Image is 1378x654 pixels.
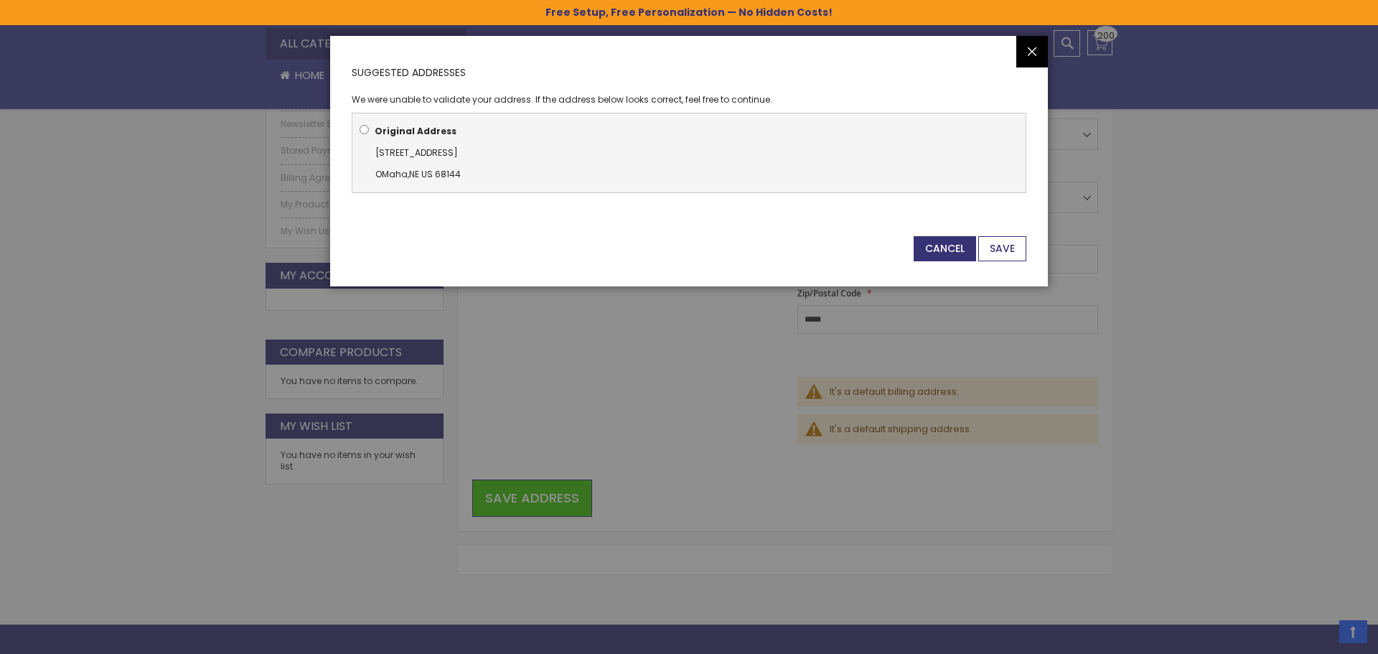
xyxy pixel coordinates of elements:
[990,241,1015,256] span: Save
[421,168,433,180] span: US
[409,168,419,180] span: NE
[360,142,1018,185] div: ,
[1260,615,1378,654] iframe: Google Customer Reviews
[375,146,458,159] span: [STREET_ADDRESS]
[925,241,965,256] span: Cancel
[914,236,976,261] button: Cancel
[375,168,408,180] span: OMaha
[978,236,1026,261] button: Save
[435,168,461,180] span: 68144
[352,94,1026,106] p: We were unable to validate your address. If the address below looks correct, feel free to continue.
[375,125,456,137] b: Original Address
[352,65,466,80] span: Suggested Addresses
